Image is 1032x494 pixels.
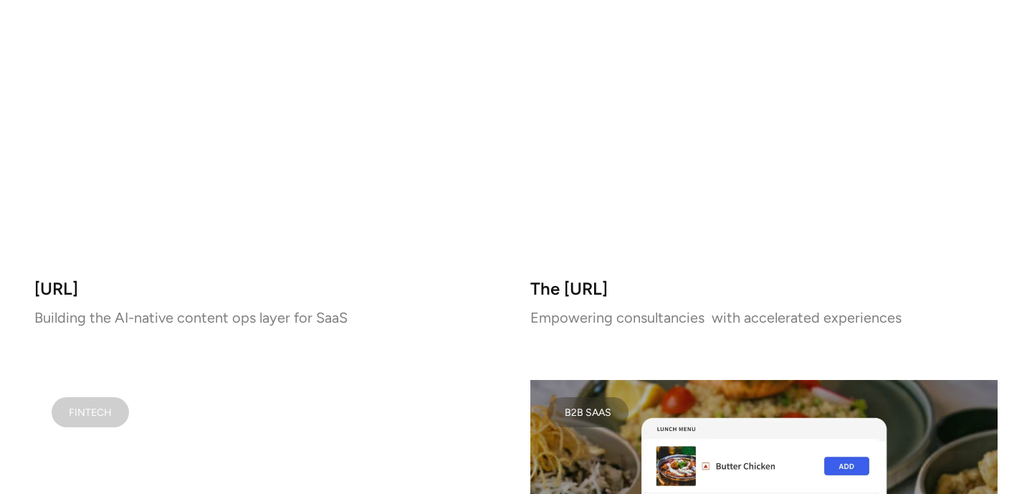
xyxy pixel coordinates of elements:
p: Building the AI-native content ops layer for SaaS [34,313,502,323]
h3: The [URL] [530,283,998,295]
div: B2B SAAS [565,409,611,416]
h3: [URL] [34,283,502,295]
div: FINTECH [69,409,112,416]
p: Empowering consultancies with accelerated experiences [530,313,998,323]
